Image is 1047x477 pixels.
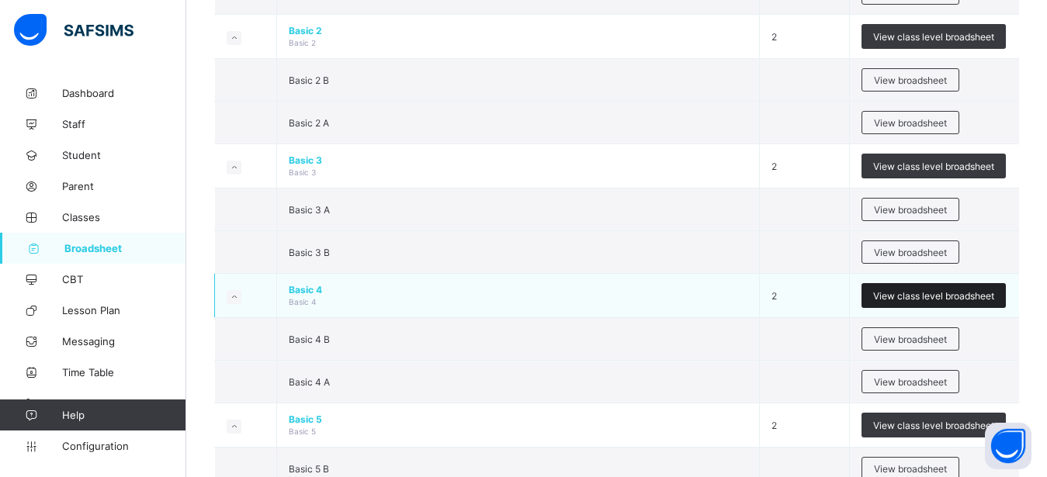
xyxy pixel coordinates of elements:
a: View broadsheet [862,198,959,209]
a: View broadsheet [862,457,959,468]
span: Messaging [62,335,186,347]
button: Open asap [985,423,1031,469]
span: Time Table [62,366,186,378]
a: View broadsheet [862,370,959,382]
span: Basic 4 A [289,376,330,388]
span: 2 [771,420,777,431]
span: Basic 5 [289,413,747,425]
span: CBT [62,273,186,285]
a: View class level broadsheet [862,413,1006,424]
span: Basic 2 A [289,117,329,129]
span: Basic 2 [289,38,316,47]
span: View broadsheet [874,204,947,216]
a: View broadsheet [862,111,959,123]
span: Staff [62,118,186,130]
a: View class level broadsheet [862,154,1006,165]
span: View class level broadsheet [873,31,994,43]
a: View broadsheet [862,68,959,80]
span: View broadsheet [874,376,947,388]
span: 2 [771,290,777,302]
span: Basic 4 [289,297,316,306]
span: View class level broadsheet [873,290,994,302]
img: safsims [14,14,133,47]
span: View class level broadsheet [873,161,994,172]
a: View class level broadsheet [862,24,1006,36]
span: 2 [771,31,777,43]
span: Basic 2 [289,25,747,36]
span: Basic 3 A [289,204,330,216]
span: View broadsheet [874,117,947,129]
span: View class level broadsheet [873,420,994,431]
span: Lesson Plan [62,304,186,316]
a: View broadsheet [862,327,959,339]
span: View broadsheet [874,247,947,258]
span: Student [62,149,186,161]
a: View broadsheet [862,240,959,252]
span: Help [62,409,185,421]
span: Basic 4 B [289,334,330,345]
span: Basic 3 [289,154,747,166]
span: Broadsheet [64,242,186,254]
span: Basic 5 B [289,463,329,475]
span: View broadsheet [874,463,947,475]
span: 2 [771,161,777,172]
span: View broadsheet [874,334,947,345]
span: View broadsheet [874,74,947,86]
span: Classes [62,211,186,223]
span: Configuration [62,440,185,452]
span: Basic 3 [289,168,316,177]
span: Dashboard [62,87,186,99]
span: Basic 3 B [289,247,330,258]
span: Parent [62,180,186,192]
span: Assessment Format [62,397,186,410]
span: Basic 5 [289,427,316,436]
span: Basic 2 B [289,74,329,86]
a: View class level broadsheet [862,283,1006,295]
span: Basic 4 [289,284,747,296]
